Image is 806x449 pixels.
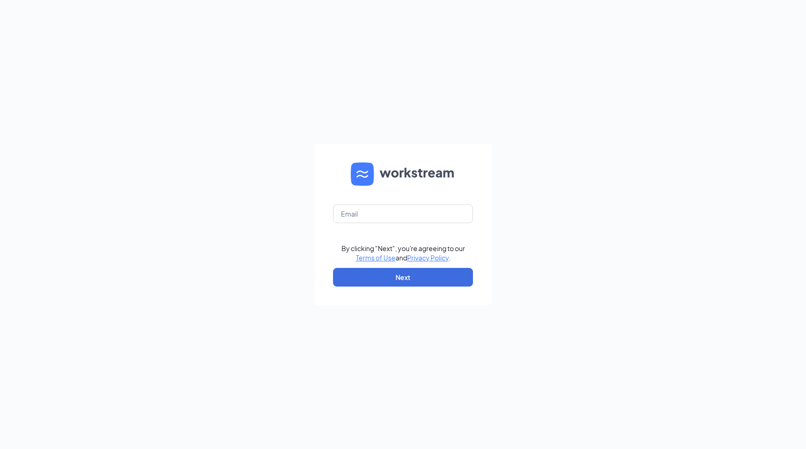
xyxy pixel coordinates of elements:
a: Terms of Use [356,253,396,262]
a: Privacy Policy [407,253,449,262]
img: WS logo and Workstream text [351,162,455,186]
input: Email [333,204,473,223]
div: By clicking "Next", you're agreeing to our and . [341,244,465,262]
button: Next [333,268,473,287]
